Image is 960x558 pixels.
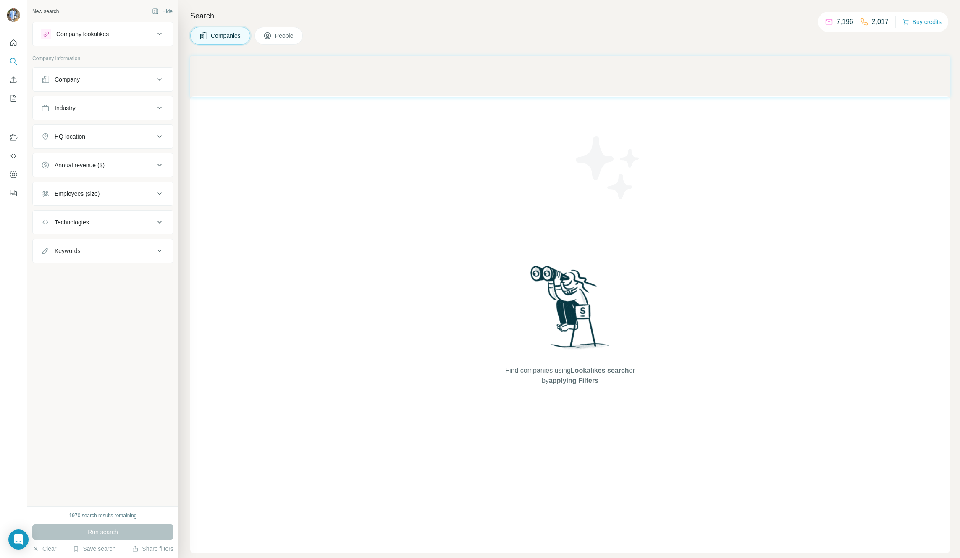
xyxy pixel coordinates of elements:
[55,132,85,141] div: HQ location
[33,155,173,175] button: Annual revenue ($)
[146,5,178,18] button: Hide
[33,24,173,44] button: Company lookalikes
[33,241,173,261] button: Keywords
[7,54,20,69] button: Search
[33,98,173,118] button: Industry
[275,32,294,40] span: People
[570,130,646,205] img: Surfe Illustration - Stars
[73,545,115,553] button: Save search
[837,17,853,27] p: 7,196
[55,190,100,198] div: Employees (size)
[549,377,598,384] span: applying Filters
[33,126,173,147] button: HQ location
[7,91,20,106] button: My lists
[7,167,20,182] button: Dashboard
[32,545,56,553] button: Clear
[190,56,950,97] iframe: Banner
[33,69,173,89] button: Company
[8,529,29,550] div: Open Intercom Messenger
[527,263,614,357] img: Surfe Illustration - Woman searching with binoculars
[56,30,109,38] div: Company lookalikes
[33,212,173,232] button: Technologies
[571,367,629,374] span: Lookalikes search
[55,247,80,255] div: Keywords
[503,366,637,386] span: Find companies using or by
[55,75,80,84] div: Company
[7,35,20,50] button: Quick start
[7,148,20,163] button: Use Surfe API
[32,8,59,15] div: New search
[55,104,76,112] div: Industry
[872,17,889,27] p: 2,017
[132,545,173,553] button: Share filters
[32,55,173,62] p: Company information
[211,32,241,40] span: Companies
[7,72,20,87] button: Enrich CSV
[902,16,942,28] button: Buy credits
[7,185,20,200] button: Feedback
[7,8,20,22] img: Avatar
[69,512,137,519] div: 1970 search results remaining
[190,10,950,22] h4: Search
[33,184,173,204] button: Employees (size)
[55,161,105,169] div: Annual revenue ($)
[7,130,20,145] button: Use Surfe on LinkedIn
[55,218,89,226] div: Technologies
